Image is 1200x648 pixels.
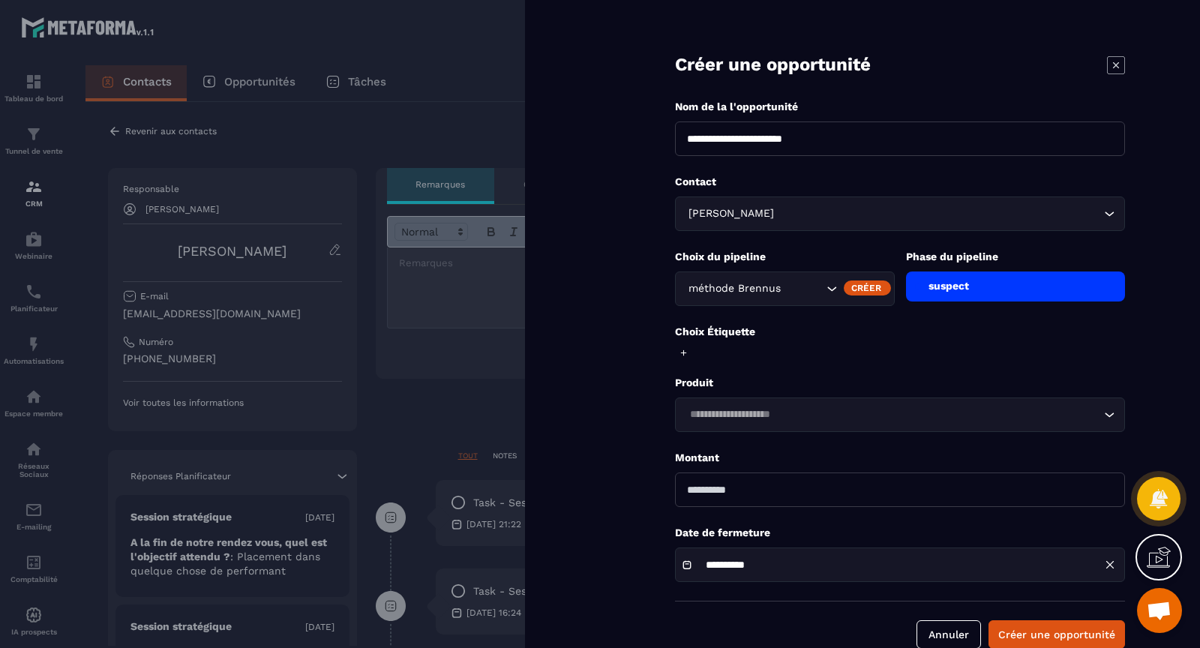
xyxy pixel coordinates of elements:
p: Contact [675,175,1125,189]
div: Search for option [675,271,895,306]
p: Montant [675,451,1125,465]
p: Produit [675,376,1125,390]
div: Search for option [675,196,1125,231]
div: Search for option [675,397,1125,432]
p: Nom de la l'opportunité [675,100,1125,114]
p: Date de fermeture [675,526,1125,540]
span: [PERSON_NAME] [685,205,777,222]
input: Search for option [685,406,1100,423]
a: Ouvrir le chat [1137,588,1182,633]
span: méthode Brennus [685,280,784,297]
p: Choix Étiquette [675,325,1125,339]
input: Search for option [784,280,823,297]
input: Search for option [777,205,1100,222]
p: Choix du pipeline [675,250,895,264]
div: Créer [844,280,891,295]
p: Phase du pipeline [906,250,1126,264]
p: Créer une opportunité [675,52,871,77]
